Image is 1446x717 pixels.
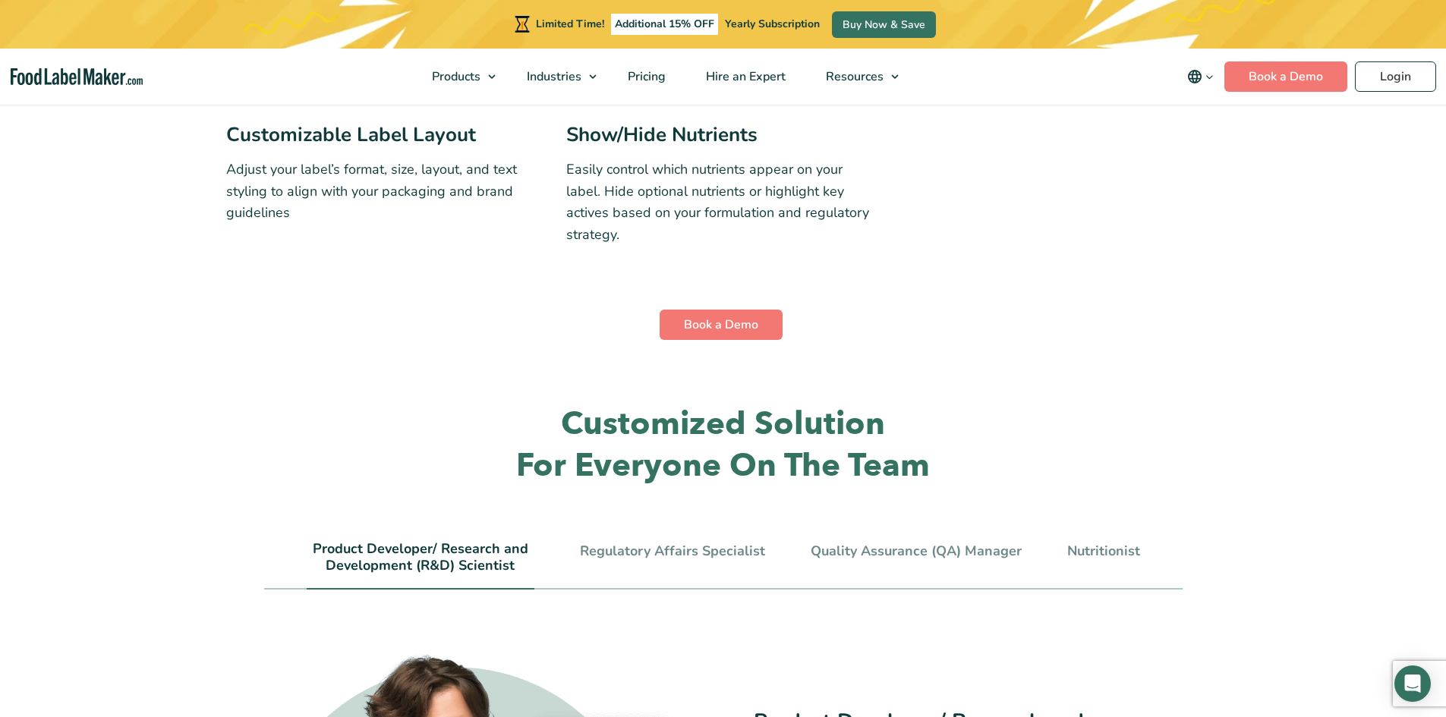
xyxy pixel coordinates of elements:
[1067,543,1140,560] a: Nutritionist
[701,68,787,85] span: Hire an Expert
[1355,61,1436,92] a: Login
[566,159,880,246] p: Easily control which nutrients appear on your label. Hide optional nutrients or highlight key act...
[660,310,783,340] a: Book a Demo
[566,120,880,149] h3: Show/Hide Nutrients
[580,541,765,590] li: Regulatory Affairs Specialist
[686,49,802,105] a: Hire an Expert
[226,120,540,149] h3: Customizable Label Layout
[507,49,604,105] a: Industries
[806,49,906,105] a: Resources
[832,11,936,38] a: Buy Now & Save
[412,49,503,105] a: Products
[580,543,765,560] a: Regulatory Affairs Specialist
[725,17,820,31] span: Yearly Subscription
[536,17,604,31] span: Limited Time!
[307,541,534,574] a: Product Developer/ Research and Development (R&D) Scientist
[522,68,583,85] span: Industries
[821,68,885,85] span: Resources
[608,49,682,105] a: Pricing
[427,68,482,85] span: Products
[226,159,540,224] p: Adjust your label’s format, size, layout, and text styling to align with your packaging and brand...
[1394,665,1431,702] div: Open Intercom Messenger
[623,68,667,85] span: Pricing
[811,543,1022,560] a: Quality Assurance (QA) Manager
[1067,541,1140,590] li: Nutritionist
[811,541,1022,590] li: Quality Assurance (QA) Manager
[264,404,1183,486] h2: Customized Solution For Everyone On The Team
[611,14,718,35] span: Additional 15% OFF
[1224,61,1347,92] a: Book a Demo
[307,541,534,590] li: Product Developer/ Research and Development (R&D) Scientist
